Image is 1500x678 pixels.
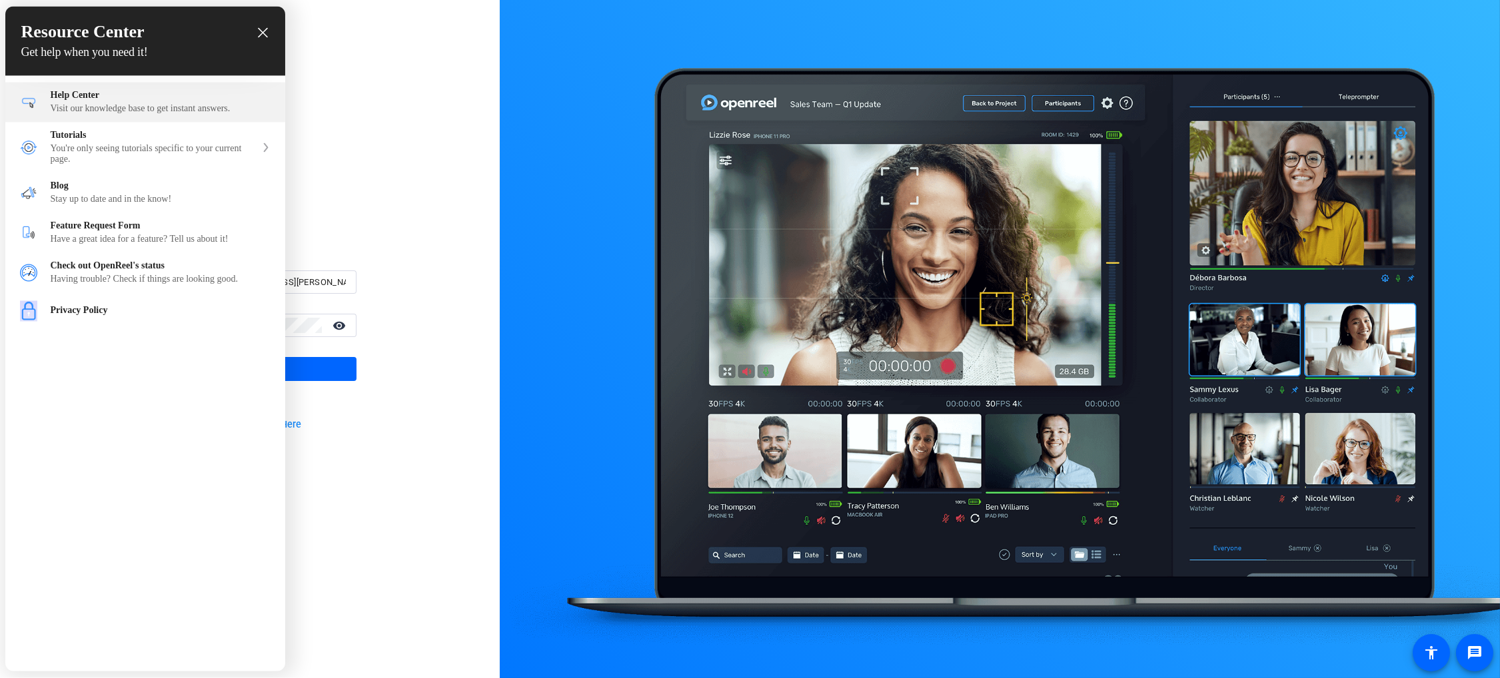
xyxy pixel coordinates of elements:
div: Help Center [51,91,271,101]
div: Privacy Policy - Go to https://www.openreel.com/privacy/ [5,293,285,330]
div: Feature Request Form - Go to https://openreel.typeform.com/to/ZnK8QrmQ in a new tab [5,213,285,253]
div: Feature Request Form [51,221,271,232]
div: Tutorials [51,131,256,141]
h1: Resource Center [21,23,269,43]
h2: Get help when you need it! [21,46,269,60]
div: Have a great idea for a feature? Tell us about it! [51,234,271,245]
div: Check out OpenReel's status [51,261,271,272]
svg: expand [262,143,270,153]
img: module icon [20,184,37,202]
img: module icon [20,224,37,242]
div: Blog [51,181,271,192]
div: Having trouble? Check if things are looking good. [51,274,271,285]
div: Tutorials [5,123,285,173]
img: module icon [20,94,37,111]
div: close resource center [257,27,269,39]
div: You're only seeing tutorials specific to your current page. [51,144,256,165]
img: module icon [20,301,37,322]
div: Privacy Policy [51,306,271,316]
img: module icon [20,264,37,282]
img: module icon [20,139,37,157]
div: Stay up to date and in the know! [51,194,271,205]
div: Check out OpenReel's status - Go to https://www.openreel.com/status in a new tab [5,253,285,293]
div: Help Center - Go to support.openreel.com in a new tab [5,83,285,123]
div: Visit our knowledge base to get instant answers. [51,104,271,115]
div: Blog - Go to https://www.openreel.com/blog/ in a new tab [5,173,285,213]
